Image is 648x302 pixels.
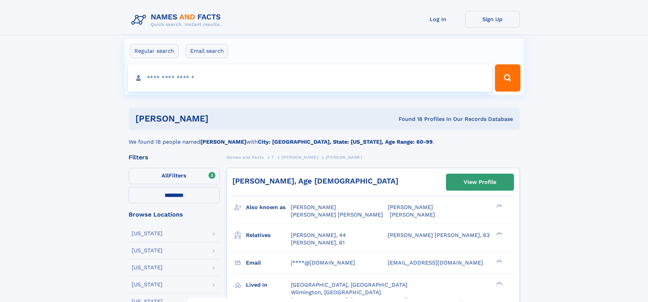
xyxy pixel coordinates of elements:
[388,204,433,210] span: [PERSON_NAME]
[258,139,433,145] b: City: [GEOGRAPHIC_DATA], State: [US_STATE], Age Range: 60-99
[411,11,465,28] a: Log In
[291,239,345,247] a: [PERSON_NAME], 61
[465,11,520,28] a: Sign Up
[246,279,291,291] h3: Lived in
[495,231,503,236] div: ❯
[388,259,483,266] span: [EMAIL_ADDRESS][DOMAIN_NAME]
[246,229,291,241] h3: Relatives
[132,282,163,287] div: [US_STATE]
[303,115,513,123] div: Found 18 Profiles In Our Records Database
[282,155,318,160] span: [PERSON_NAME]
[390,211,435,218] span: [PERSON_NAME]
[162,172,169,179] span: All
[186,44,228,58] label: Email search
[129,168,220,184] label: Filters
[464,174,496,190] div: View Profile
[132,231,163,236] div: [US_STATE]
[291,204,336,210] span: [PERSON_NAME]
[388,232,489,239] a: [PERSON_NAME] [PERSON_NAME], 63
[282,153,318,161] a: [PERSON_NAME]
[129,130,520,146] div: We found 18 people named with .
[132,248,163,253] div: [US_STATE]
[291,232,346,239] a: [PERSON_NAME], 44
[130,44,179,58] label: Regular search
[135,114,304,123] h1: [PERSON_NAME]
[129,211,220,218] div: Browse Locations
[129,11,227,29] img: Logo Names and Facts
[291,282,408,288] span: [GEOGRAPHIC_DATA], [GEOGRAPHIC_DATA]
[232,177,398,185] a: [PERSON_NAME], Age [DEMOGRAPHIC_DATA]
[271,155,274,160] span: T
[291,211,383,218] span: [PERSON_NAME] [PERSON_NAME]
[495,259,503,263] div: ❯
[132,265,163,270] div: [US_STATE]
[246,257,291,269] h3: Email
[291,289,381,296] span: Wilmington, [GEOGRAPHIC_DATA]
[271,153,274,161] a: T
[128,64,492,92] input: search input
[200,139,246,145] b: [PERSON_NAME]
[495,64,520,92] button: Search Button
[227,153,264,161] a: Names and Facts
[246,202,291,213] h3: Also known as
[446,174,514,190] a: View Profile
[495,281,503,285] div: ❯
[326,155,362,160] span: [PERSON_NAME]
[129,154,220,160] div: Filters
[495,204,503,208] div: ❯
